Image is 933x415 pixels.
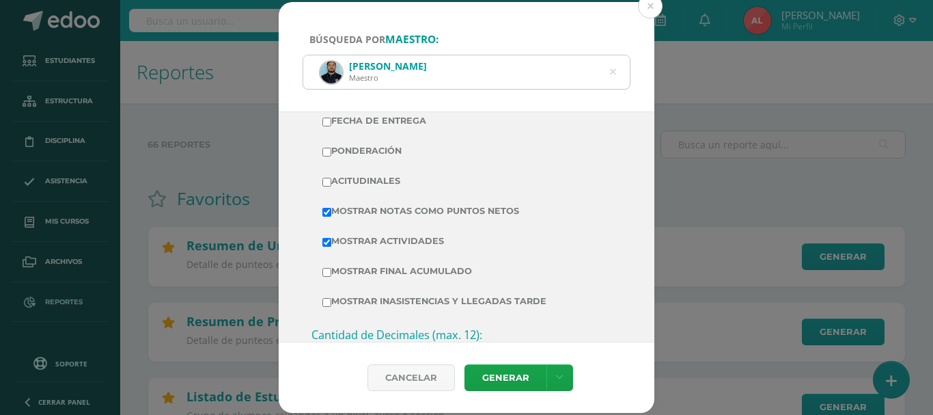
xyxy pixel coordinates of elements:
a: Generar [464,364,546,391]
input: Mostrar Notas Como Puntos Netos [322,208,331,217]
label: Acitudinales [322,172,611,191]
input: Mostrar inasistencias y llegadas tarde [322,298,331,307]
div: Maestro [349,72,427,83]
input: Mostrar Final Acumulado [322,268,331,277]
strong: maestro: [385,32,438,46]
input: Acitudinales [322,178,331,187]
h3: Cantidad de Decimales (max. 12): [311,327,622,343]
label: Mostrar inasistencias y llegadas tarde [322,292,611,311]
label: Ponderación [322,142,611,161]
span: Búsqueda por [309,33,438,46]
input: ej. Nicholas Alekzander, etc. [303,55,630,89]
label: Mostrar Actividades [322,232,611,251]
label: Mostrar Notas Como Puntos Netos [322,202,611,221]
input: Fecha de Entrega [322,118,331,126]
input: Ponderación [322,148,331,157]
label: Fecha de Entrega [322,111,611,131]
img: cb83c24c200120ea80b7b14cedb5cea0.png [320,62,342,83]
label: Mostrar Final Acumulado [322,262,611,281]
input: Mostrar Actividades [322,238,331,247]
div: [PERSON_NAME] [349,59,427,72]
div: Cancelar [367,364,455,391]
